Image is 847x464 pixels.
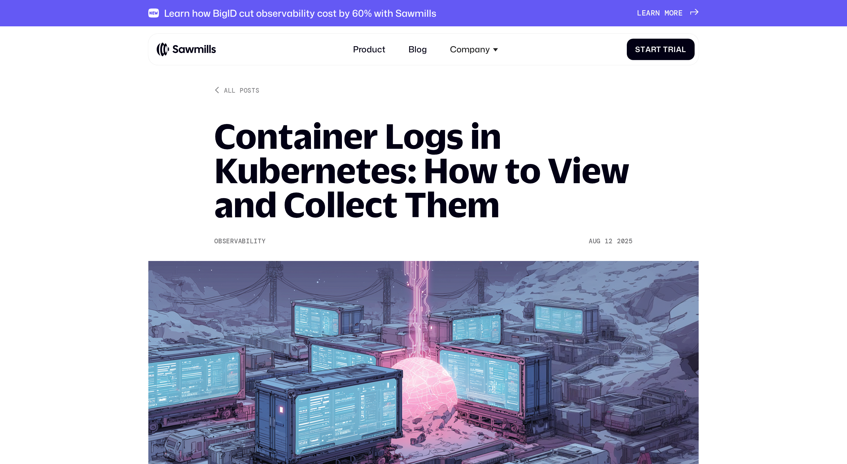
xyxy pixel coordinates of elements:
[674,9,678,18] span: r
[676,45,682,54] span: a
[668,45,674,54] span: r
[347,38,391,61] a: Product
[627,38,695,60] a: StartTrial
[665,9,669,18] span: m
[669,9,674,18] span: o
[656,45,661,54] span: t
[450,44,490,55] div: Company
[682,45,686,54] span: l
[637,9,699,18] a: Learnmore
[214,237,265,245] div: Observability
[651,9,655,18] span: r
[646,9,651,18] span: a
[589,237,600,245] div: Aug
[635,45,640,54] span: S
[214,86,259,94] a: All posts
[605,237,613,245] div: 12
[637,9,642,18] span: L
[663,45,668,54] span: T
[444,38,505,61] div: Company
[214,119,632,222] h1: Container Logs in Kubernetes: How to View and Collect Them
[224,86,259,94] div: All posts
[674,45,676,54] span: i
[402,38,433,61] a: Blog
[642,9,646,18] span: e
[678,9,683,18] span: e
[640,45,645,54] span: t
[651,45,657,54] span: r
[645,45,651,54] span: a
[164,7,436,19] div: Learn how BigID cut observability cost by 60% with Sawmills
[617,237,633,245] div: 2025
[655,9,660,18] span: n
